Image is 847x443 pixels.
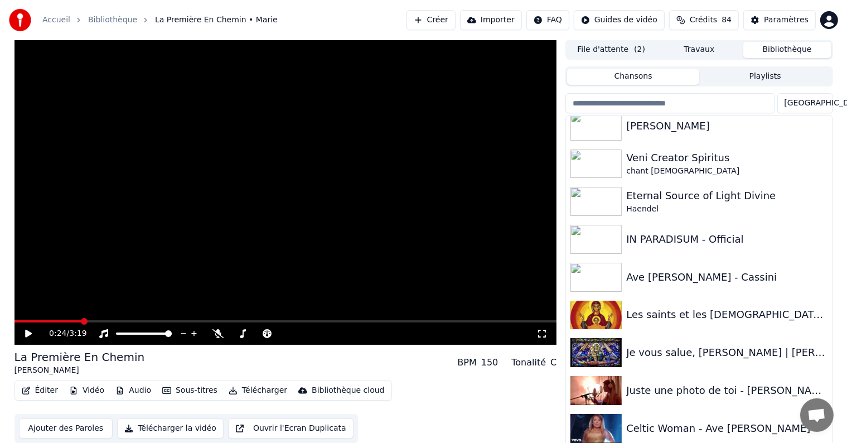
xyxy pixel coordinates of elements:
[228,418,354,439] button: Ouvrir l'Ecran Duplicata
[17,383,62,398] button: Éditer
[65,383,109,398] button: Vidéo
[626,383,827,398] div: Juste une photo de toi - [PERSON_NAME]
[626,204,827,215] div: Haendel
[9,9,31,31] img: youka
[14,365,145,376] div: [PERSON_NAME]
[111,383,156,398] button: Audio
[49,328,66,339] span: 0:24
[526,10,569,30] button: FAQ
[699,69,831,85] button: Playlists
[669,10,739,30] button: Crédits84
[42,15,70,26] a: Accueil
[511,356,546,369] div: Tonalité
[626,118,827,134] div: [PERSON_NAME]
[743,42,831,58] button: Bibliothèque
[764,15,809,26] div: Paramètres
[743,10,816,30] button: Paramètres
[626,307,827,322] div: Les saints et les [DEMOGRAPHIC_DATA] de [DEMOGRAPHIC_DATA] | [PERSON_NAME] Music
[722,15,732,26] span: 84
[42,15,278,26] nav: breadcrumb
[626,232,827,247] div: IN PARADISUM - Official
[567,42,655,58] button: File d'attente
[800,398,834,432] div: Ouvrir le chat
[655,42,743,58] button: Travaux
[626,269,827,285] div: Ave [PERSON_NAME] - Cassini
[567,69,699,85] button: Chansons
[634,44,645,55] span: ( 2 )
[550,356,556,369] div: C
[626,345,827,360] div: Je vous salue, [PERSON_NAME] | [PERSON_NAME] Music
[155,15,278,26] span: La Première En Chemin • Marie
[626,421,827,436] div: Celtic Woman - Ave [PERSON_NAME]
[626,188,827,204] div: Eternal Source of Light Divine
[481,356,498,369] div: 150
[626,150,827,166] div: Veni Creator Spiritus
[406,10,456,30] button: Créer
[69,328,86,339] span: 3:19
[14,349,145,365] div: La Première En Chemin
[312,385,384,396] div: Bibliothèque cloud
[626,166,827,177] div: chant [DEMOGRAPHIC_DATA]
[158,383,222,398] button: Sous-titres
[49,328,76,339] div: /
[88,15,137,26] a: Bibliothèque
[117,418,224,439] button: Télécharger la vidéo
[574,10,665,30] button: Guides de vidéo
[224,383,292,398] button: Télécharger
[460,10,522,30] button: Importer
[690,15,717,26] span: Crédits
[19,418,113,439] button: Ajouter des Paroles
[457,356,476,369] div: BPM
